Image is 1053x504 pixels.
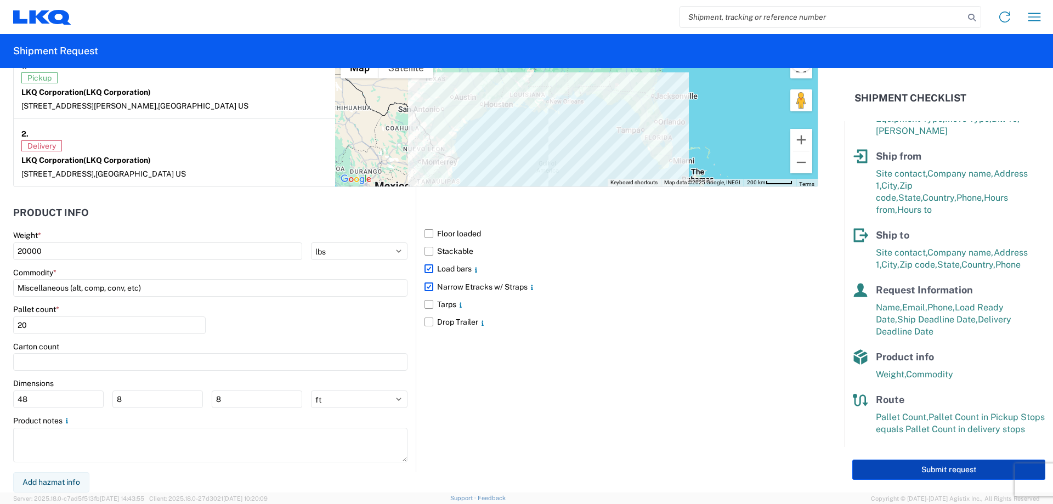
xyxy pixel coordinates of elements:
[13,304,59,314] label: Pallet count
[876,150,921,162] span: Ship from
[424,296,818,313] label: Tarps
[876,284,973,296] span: Request Information
[13,416,71,426] label: Product notes
[341,56,379,78] button: Show street map
[956,192,984,203] span: Phone,
[790,151,812,173] button: Zoom out
[21,127,29,140] strong: 2.
[21,101,158,110] span: [STREET_ADDRESS][PERSON_NAME],
[379,56,433,78] button: Show satellite imagery
[897,314,978,325] span: Ship Deadline Date,
[424,260,818,278] label: Load bars
[21,156,151,165] strong: LKQ Corporation
[112,390,203,408] input: W
[876,126,948,136] span: [PERSON_NAME]
[854,92,966,105] h2: Shipment Checklist
[871,494,1040,503] span: Copyright © [DATE]-[DATE] Agistix Inc., All Rights Reserved
[876,168,927,179] span: Site contact,
[799,181,814,187] a: Terms
[21,88,151,97] strong: LKQ Corporation
[906,369,953,380] span: Commodity
[876,412,1045,434] span: Pallet Count in Pickup Stops equals Pallet Count in delivery stops
[100,495,144,502] span: [DATE] 14:43:55
[13,230,41,240] label: Weight
[927,302,955,313] span: Phone,
[13,44,98,58] h2: Shipment Request
[95,169,186,178] span: [GEOGRAPHIC_DATA] US
[13,268,56,278] label: Commodity
[13,495,144,502] span: Server: 2025.18.0-c7ad5f513fb
[876,247,927,258] span: Site contact,
[899,259,937,270] span: Zip code,
[338,172,374,186] img: Google
[83,88,151,97] span: (LKQ Corporation)
[937,259,961,270] span: State,
[149,495,268,502] span: Client: 2025.18.0-27d3021
[21,169,95,178] span: [STREET_ADDRESS],
[747,179,766,185] span: 200 km
[790,89,812,111] button: Drag Pegman onto the map to open Street View
[13,207,89,218] h2: Product Info
[21,72,58,83] span: Pickup
[876,412,929,422] span: Pallet Count,
[664,179,740,185] span: Map data ©2025 Google, INEGI
[424,242,818,260] label: Stackable
[852,460,1045,480] button: Submit request
[13,378,54,388] label: Dimensions
[680,7,964,27] input: Shipment, tracking or reference number
[881,180,899,191] span: City,
[897,205,932,215] span: Hours to
[478,495,506,501] a: Feedback
[922,192,956,203] span: Country,
[790,129,812,151] button: Zoom in
[338,172,374,186] a: Open this area in Google Maps (opens a new window)
[212,390,302,408] input: H
[223,495,268,502] span: [DATE] 10:20:09
[13,390,104,408] input: L
[424,278,818,296] label: Narrow Etracks w/ Straps
[961,259,995,270] span: Country,
[21,140,62,151] span: Delivery
[424,313,818,331] label: Drop Trailer
[927,247,994,258] span: Company name,
[898,192,922,203] span: State,
[424,225,818,242] label: Floor loaded
[744,179,796,186] button: Map Scale: 200 km per 45 pixels
[902,302,927,313] span: Email,
[450,495,478,501] a: Support
[876,302,902,313] span: Name,
[876,394,904,405] span: Route
[876,369,906,380] span: Weight,
[876,229,909,241] span: Ship to
[610,179,658,186] button: Keyboard shortcuts
[13,472,89,492] button: Add hazmat info
[995,259,1021,270] span: Phone
[13,342,59,352] label: Carton count
[876,351,934,363] span: Product info
[881,259,899,270] span: City,
[83,156,151,165] span: (LKQ Corporation)
[927,168,994,179] span: Company name,
[158,101,248,110] span: [GEOGRAPHIC_DATA] US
